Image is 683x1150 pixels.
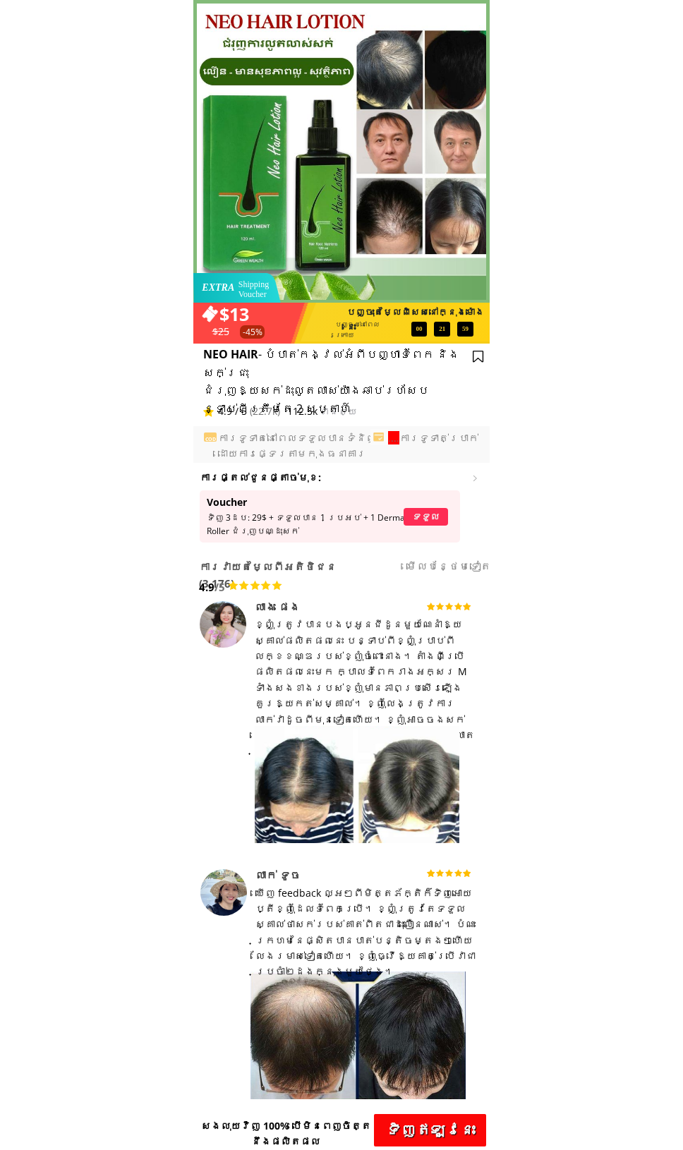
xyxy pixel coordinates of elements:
h3: /5 [199,579,236,595]
h3: បញ្ចប់នៅពេល ក្រោយ [335,320,412,340]
h3: Extra [202,280,241,296]
h3: បញ្ចុះតម្លៃពិសេសនៅក្នុងម៉ោងនេះ [346,305,485,335]
div: ឃើញ​ feedback ល្អ​ៗ​ពី​មិត្តភ័ក្តិ​ក៏​ទិញ​អោយ​ប្តី​ខ្ញុំ​ដែល​ទំពែក​ប្រើ។ ខ្ញុំត្រូវតែទទួលស្គាល់ថា... [255,885,476,980]
h3: ការទូទាត់នៅពេលទទួលបានទំនិញ / [218,430,485,462]
h3: Voucher [207,495,319,510]
p: ទទួល [404,508,448,526]
p: ទិញ​ឥឡូវនេះ [374,1114,486,1146]
span: សងលុយវិញ 100% បើមិនពេញចិត្តនឹងផលិតផល [201,1119,371,1148]
span: ...... [382,431,399,444]
h3: -45% [239,325,266,339]
span: 4.9 [199,580,214,594]
h3: $13 [219,300,361,328]
h3: មើល​បន្ថែម​ទៀត [406,558,522,575]
h3: - បំបាត់​កង្វល់​អំពី​បញ្ហា​ទំពែក និង​សក់​ជ្រុះ ជំរុញឱ្យសក់ដុះលូតលាស់យ៉ាងឆាប់រហ័សប ន្ទាប់ពីត្រឹមតែ... [203,346,477,418]
div: ខ្ញុំ​ត្រូវ​បាន​បង​ប្អូន​ជីដូន​មួយ​ណែនាំ​ឱ្យ​ស្គាល់​ផលិតផល​នេះ បន្ទាប់​ពី​ខ្ញុំ​ប្រាប់​ពី​លក្ខខណ្... [255,617,477,759]
h3: $25 [212,324,262,339]
div: លាង ផេង [255,600,388,613]
h3: COD [200,435,220,443]
div: លាក់ ទូច [255,868,389,881]
span: NEO HAIR [203,346,258,362]
h3: ទិញ 3ដប: 29$ + ទទួលបាន 1 ប្រអប់ + 1 Derma Roller ជំរុញបណ្ដុះសក់ [207,511,407,538]
h3: ការផ្តល់ជូនផ្តាច់មុខ: [200,470,341,485]
h3: Shipping Voucher [238,279,279,300]
span: ការវាយតម្លៃពីអតិថិជន (3,176) [199,559,337,591]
